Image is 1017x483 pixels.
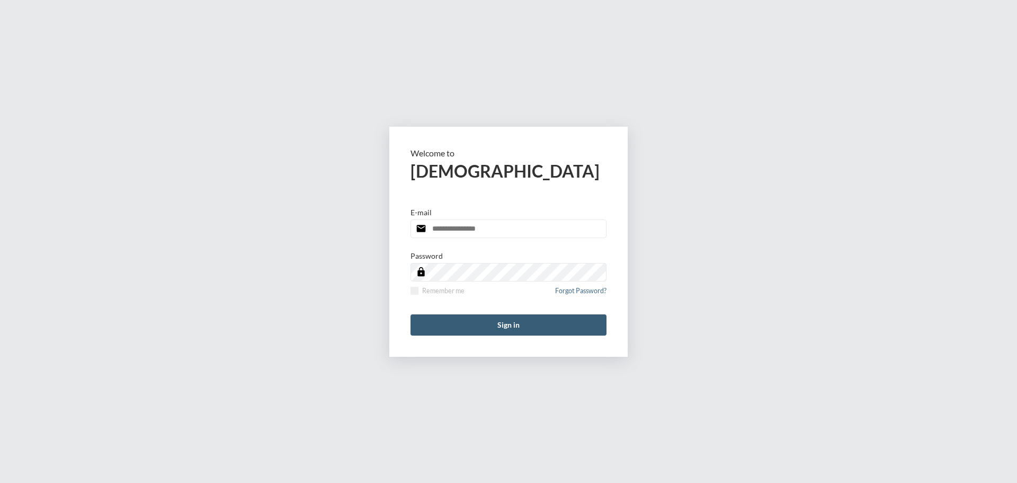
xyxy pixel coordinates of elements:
[411,208,432,217] p: E-mail
[555,287,606,301] a: Forgot Password?
[411,251,443,260] p: Password
[411,161,606,181] h2: [DEMOGRAPHIC_DATA]
[411,287,465,295] label: Remember me
[411,148,606,158] p: Welcome to
[411,314,606,336] button: Sign in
